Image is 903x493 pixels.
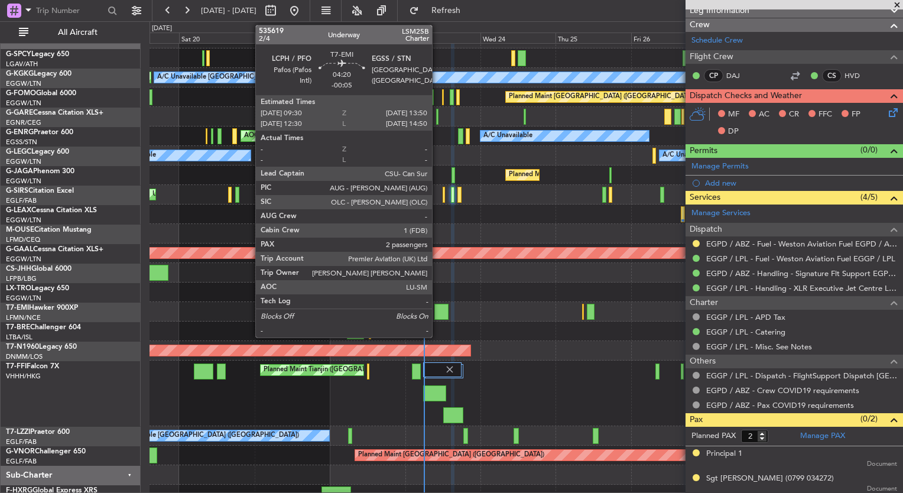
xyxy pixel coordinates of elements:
span: Pax [690,413,703,427]
span: Services [690,191,720,205]
a: CS-JHHGlobal 6000 [6,265,72,273]
a: EGNR/CEG [6,118,41,127]
a: EGLF/FAB [6,457,37,466]
a: EGGW/LTN [6,157,41,166]
span: Refresh [421,7,471,15]
a: T7-BREChallenger 604 [6,324,81,331]
div: [DATE] [152,24,172,34]
span: G-SIRS [6,187,28,194]
span: G-ENRG [6,129,34,136]
a: EGLF/FAB [6,437,37,446]
span: Document [867,459,897,469]
a: EGPD / ABZ - Pax COVID19 requirements [706,400,854,410]
span: (0/0) [860,144,878,156]
img: gray-close.svg [444,364,455,375]
div: Mon 22 [330,33,405,43]
a: EGGP / LPL - Dispatch - FlightSupport Dispatch [GEOGRAPHIC_DATA] [706,371,897,381]
a: G-GARECessna Citation XLS+ [6,109,103,116]
a: EGGP / LPL - Handling - XLR Executive Jet Centre Liverpool EGGP / LPL [706,283,897,293]
a: G-JAGAPhenom 300 [6,168,74,175]
label: Planned PAX [691,430,736,442]
span: Charter [690,296,718,310]
div: Wed 24 [480,33,556,43]
span: (4/5) [860,191,878,203]
span: G-GARE [6,109,33,116]
span: Leg Information [690,4,749,18]
a: G-VNORChallenger 650 [6,448,86,455]
span: G-JAGA [6,168,33,175]
a: EGGW/LTN [6,255,41,264]
a: Manage Permits [691,161,749,173]
div: A/C Unavailable [GEOGRAPHIC_DATA] (Ataturk) [157,69,304,86]
span: (0/2) [860,413,878,425]
a: T7-FFIFalcon 7X [6,363,59,370]
div: Planned Maint [GEOGRAPHIC_DATA] ([GEOGRAPHIC_DATA]) [358,446,544,464]
a: EGGW/LTN [6,79,41,88]
a: EGGP / LPL - Misc. See Notes [706,342,812,352]
a: G-SIRSCitation Excel [6,187,74,194]
div: Principal 1 [706,448,742,460]
div: Planned Maint [GEOGRAPHIC_DATA] ([GEOGRAPHIC_DATA]) [509,88,695,106]
span: CR [789,109,799,121]
div: Fri 26 [631,33,706,43]
a: EGGP / LPL - APD Tax [706,312,785,322]
div: CS [822,69,842,82]
div: Sat 20 [179,33,254,43]
span: CS-JHH [6,265,31,273]
a: T7-LZZIPraetor 600 [6,429,70,436]
a: EGGW/LTN [6,99,41,108]
span: Others [690,355,716,368]
a: G-LEAXCessna Citation XLS [6,207,97,214]
button: Refresh [404,1,475,20]
div: Add new [705,178,897,188]
span: Dispatch [690,223,722,236]
a: EGPD / ABZ - Fuel - Weston Aviation Fuel EGPD / ABZ [706,239,897,249]
div: A/C Unavailable [483,127,532,145]
input: Trip Number [36,2,104,20]
span: All Aircraft [31,28,125,37]
span: MF [728,109,739,121]
a: Manage Services [691,207,751,219]
div: A/C Unavailable [GEOGRAPHIC_DATA] ([GEOGRAPHIC_DATA]) [662,147,855,164]
span: G-KGKG [6,70,34,77]
a: M-OUSECitation Mustang [6,226,92,233]
span: AC [759,109,769,121]
span: Crew [690,18,710,32]
a: G-FOMOGlobal 6000 [6,90,76,97]
div: Sgt [PERSON_NAME] (0799 034272) [706,473,834,485]
a: G-GAALCessna Citation XLS+ [6,246,103,253]
span: G-LEAX [6,207,31,214]
a: LX-TROLegacy 650 [6,285,69,292]
div: CP [704,69,723,82]
a: G-LEGCLegacy 600 [6,148,69,155]
span: T7-EMI [6,304,29,312]
span: Dispatch Checks and Weather [690,89,802,103]
span: G-LEGC [6,148,31,155]
span: T7-BRE [6,324,30,331]
a: EGGW/LTN [6,216,41,225]
div: Sun 21 [255,33,330,43]
span: G-FOMO [6,90,36,97]
button: All Aircraft [13,23,128,42]
a: T7-N1960Legacy 650 [6,343,77,351]
span: LX-TRO [6,285,31,292]
div: AOG Maint London ([GEOGRAPHIC_DATA]) [244,127,376,145]
a: LTBA/ISL [6,333,33,342]
div: Tue 23 [405,33,480,43]
span: G-VNOR [6,448,35,455]
a: LFMN/NCE [6,313,41,322]
a: VHHH/HKG [6,372,41,381]
a: EGGW/LTN [6,294,41,303]
span: M-OUSE [6,226,34,233]
span: FP [852,109,860,121]
span: Flight Crew [690,50,733,64]
a: T7-EMIHawker 900XP [6,304,78,312]
a: EGPD / ABZ - Handling - Signature Flt Support EGPD / ABZ [706,268,897,278]
span: FFC [818,109,832,121]
a: G-SPCYLegacy 650 [6,51,69,58]
a: G-KGKGLegacy 600 [6,70,72,77]
a: EGLF/FAB [6,196,37,205]
span: Permits [690,144,717,158]
span: G-SPCY [6,51,31,58]
a: Manage PAX [800,430,845,442]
